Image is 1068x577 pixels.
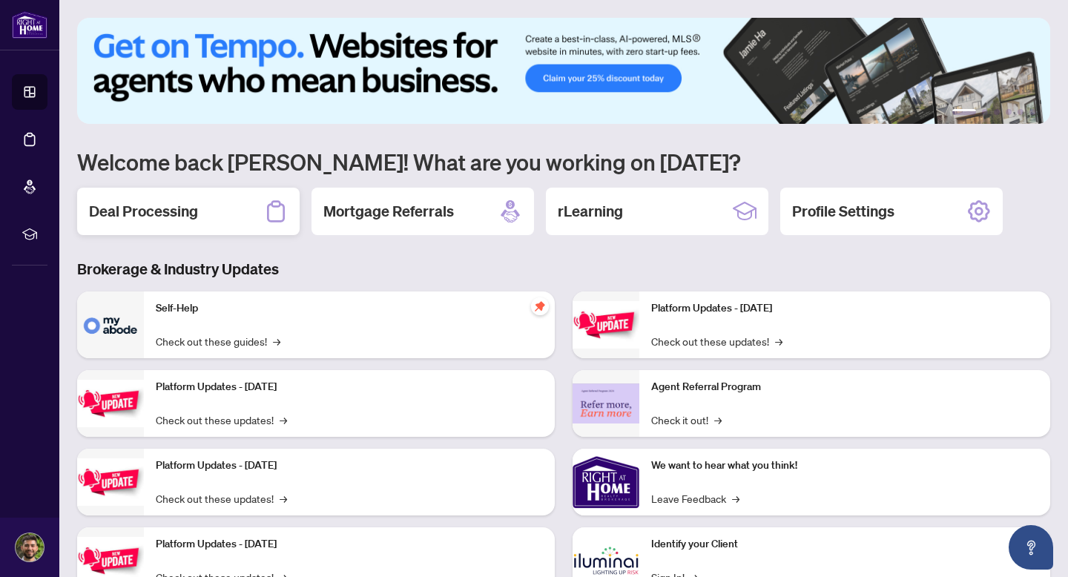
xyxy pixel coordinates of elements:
[994,109,1000,115] button: 3
[12,11,47,39] img: logo
[77,259,1050,280] h3: Brokerage & Industry Updates
[323,201,454,222] h2: Mortgage Referrals
[16,533,44,561] img: Profile Icon
[280,490,287,507] span: →
[651,490,739,507] a: Leave Feedback→
[952,109,976,115] button: 1
[156,458,543,474] p: Platform Updates - [DATE]
[792,201,894,222] h2: Profile Settings
[77,18,1050,124] img: Slide 0
[732,490,739,507] span: →
[1018,109,1023,115] button: 5
[1006,109,1012,115] button: 4
[273,333,280,349] span: →
[77,291,144,358] img: Self-Help
[89,201,198,222] h2: Deal Processing
[156,333,280,349] a: Check out these guides!→
[573,301,639,348] img: Platform Updates - June 23, 2025
[651,333,782,349] a: Check out these updates!→
[77,458,144,505] img: Platform Updates - July 21, 2025
[77,380,144,426] img: Platform Updates - September 16, 2025
[1009,525,1053,570] button: Open asap
[775,333,782,349] span: →
[651,412,722,428] a: Check it out!→
[651,379,1038,395] p: Agent Referral Program
[714,412,722,428] span: →
[651,300,1038,317] p: Platform Updates - [DATE]
[982,109,988,115] button: 2
[573,383,639,424] img: Agent Referral Program
[156,379,543,395] p: Platform Updates - [DATE]
[531,297,549,315] span: pushpin
[156,300,543,317] p: Self-Help
[651,536,1038,553] p: Identify your Client
[558,201,623,222] h2: rLearning
[1029,109,1035,115] button: 6
[280,412,287,428] span: →
[156,412,287,428] a: Check out these updates!→
[77,148,1050,176] h1: Welcome back [PERSON_NAME]! What are you working on [DATE]?
[651,458,1038,474] p: We want to hear what you think!
[156,536,543,553] p: Platform Updates - [DATE]
[156,490,287,507] a: Check out these updates!→
[573,449,639,515] img: We want to hear what you think!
